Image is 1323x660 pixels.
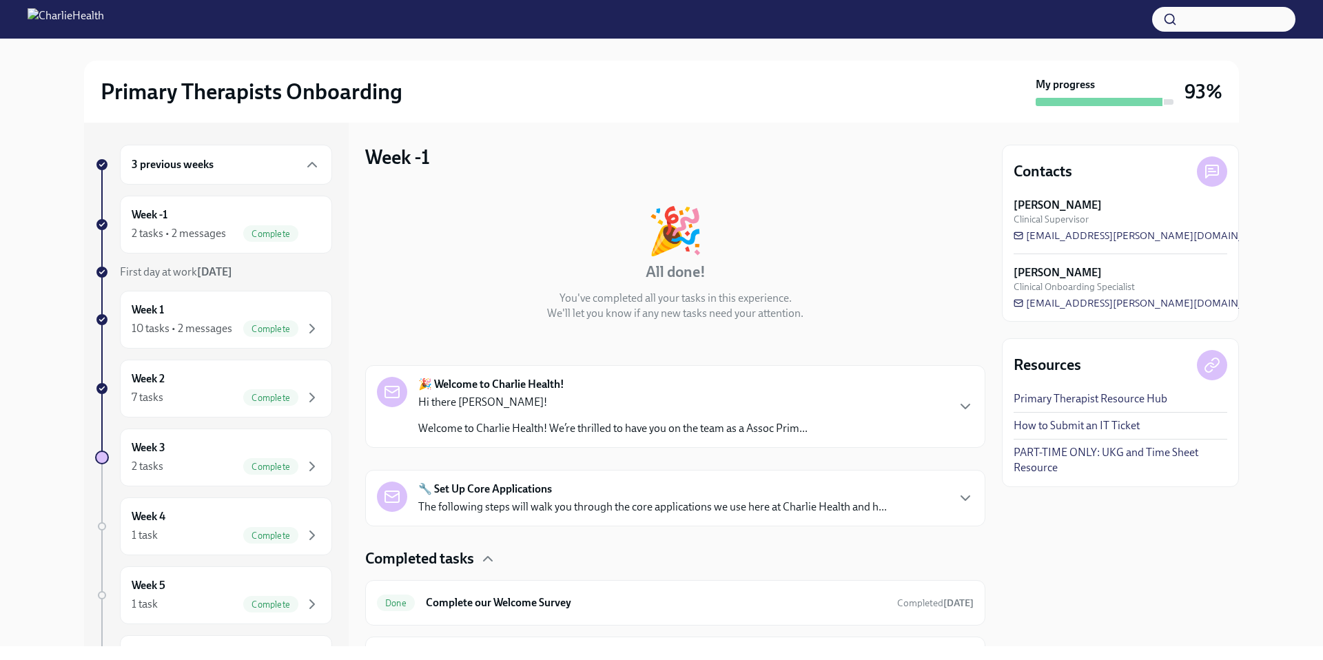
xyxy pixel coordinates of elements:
[418,482,552,497] strong: 🔧 Set Up Core Applications
[132,440,165,455] h6: Week 3
[418,421,808,436] p: Welcome to Charlie Health! We’re thrilled to have you on the team as a Assoc Prim...
[1014,229,1277,243] a: [EMAIL_ADDRESS][PERSON_NAME][DOMAIN_NAME]
[1014,445,1227,475] a: PART-TIME ONLY: UKG and Time Sheet Resource
[1184,79,1222,104] h3: 93%
[377,592,974,614] a: DoneComplete our Welcome SurveyCompleted[DATE]
[132,321,232,336] div: 10 tasks • 2 messages
[95,566,332,624] a: Week 51 taskComplete
[132,302,164,318] h6: Week 1
[132,459,163,474] div: 2 tasks
[95,429,332,486] a: Week 32 tasksComplete
[243,229,298,239] span: Complete
[101,78,402,105] h2: Primary Therapists Onboarding
[1014,198,1102,213] strong: [PERSON_NAME]
[1036,77,1095,92] strong: My progress
[95,360,332,417] a: Week 27 tasksComplete
[547,306,803,321] p: We'll let you know if any new tasks need your attention.
[418,377,564,392] strong: 🎉 Welcome to Charlie Health!
[132,207,167,223] h6: Week -1
[1014,296,1277,310] a: [EMAIL_ADDRESS][PERSON_NAME][DOMAIN_NAME]
[132,578,165,593] h6: Week 5
[243,530,298,541] span: Complete
[243,599,298,610] span: Complete
[1014,161,1072,182] h4: Contacts
[132,371,165,386] h6: Week 2
[95,265,332,280] a: First day at work[DATE]
[365,548,474,569] h4: Completed tasks
[426,595,886,610] h6: Complete our Welcome Survey
[95,196,332,254] a: Week -12 tasks • 2 messagesComplete
[897,597,974,609] span: Completed
[1014,280,1135,293] span: Clinical Onboarding Specialist
[1014,213,1089,226] span: Clinical Supervisor
[897,597,974,610] span: August 11th, 2025 14:04
[1014,265,1102,280] strong: [PERSON_NAME]
[132,509,165,524] h6: Week 4
[28,8,104,30] img: CharlieHealth
[243,393,298,403] span: Complete
[1014,355,1081,375] h4: Resources
[560,291,792,306] p: You've completed all your tasks in this experience.
[120,265,232,278] span: First day at work
[132,226,226,241] div: 2 tasks • 2 messages
[243,462,298,472] span: Complete
[95,497,332,555] a: Week 41 taskComplete
[120,145,332,185] div: 3 previous weeks
[647,208,704,254] div: 🎉
[132,597,158,612] div: 1 task
[132,528,158,543] div: 1 task
[1014,391,1167,406] a: Primary Therapist Resource Hub
[377,598,415,608] span: Done
[1014,418,1140,433] a: How to Submit an IT Ticket
[365,145,430,169] h3: Week -1
[418,499,887,515] p: The following steps will walk you through the core applications we use here at Charlie Health and...
[646,262,706,282] h4: All done!
[243,324,298,334] span: Complete
[95,291,332,349] a: Week 110 tasks • 2 messagesComplete
[132,390,163,405] div: 7 tasks
[197,265,232,278] strong: [DATE]
[365,548,985,569] div: Completed tasks
[418,395,808,410] p: Hi there [PERSON_NAME]!
[943,597,974,609] strong: [DATE]
[132,157,214,172] h6: 3 previous weeks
